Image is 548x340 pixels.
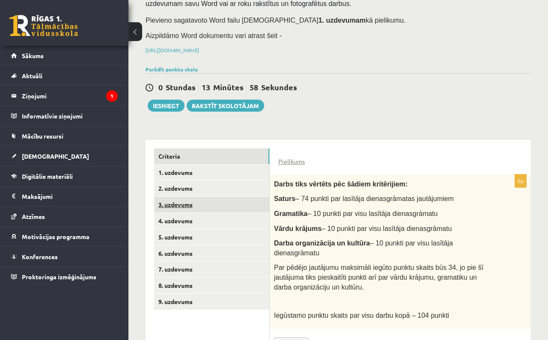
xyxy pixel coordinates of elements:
span: Darbs tiks vērtēts pēc šādiem kritērijiem: [274,180,408,188]
a: 2. uzdevums [154,180,269,196]
a: Informatīvie ziņojumi [11,106,118,126]
a: Proktoringa izmēģinājums [11,267,118,287]
legend: Maksājumi [22,186,118,206]
span: [DEMOGRAPHIC_DATA] [22,152,89,160]
a: [URL][DOMAIN_NAME] [146,47,199,53]
span: Sākums [22,52,44,59]
a: [DEMOGRAPHIC_DATA] [11,146,118,166]
span: – 10 punkti par visu lasītāja dienasgrāmatu [322,225,452,232]
span: Motivācijas programma [22,233,89,240]
a: Maksājumi [11,186,118,206]
a: Sākums [11,46,118,65]
span: Pievieno sagatavoto Word failu [DEMOGRAPHIC_DATA] kā pielikumu. [146,17,405,24]
p: 0p [515,174,527,188]
span: Iegūstamo punktu skaits par visu darbu kopā – 104 punkti [274,312,449,319]
span: Aizpildāmo Word dokumentu vari atrast šeit - [146,32,282,39]
a: Aktuāli [11,66,118,86]
a: 7. uzdevums [154,261,269,277]
span: Digitālie materiāli [22,172,73,180]
span: – 10 punkti par visu lasītāja dienasgrāmatu [274,239,453,257]
span: Konferences [22,253,58,260]
a: Mācību resursi [11,126,118,146]
span: Sekundes [261,82,297,92]
span: 58 [250,82,258,92]
a: Digitālie materiāli [11,166,118,186]
a: Ziņojumi1 [11,86,118,106]
button: Iesniegt [148,100,185,112]
span: Saturs [274,195,295,202]
span: Mācību resursi [22,132,63,140]
a: Atzīmes [11,207,118,226]
span: Atzīmes [22,213,45,220]
span: 0 [158,82,163,92]
a: Criteria [154,148,269,164]
span: Proktoringa izmēģinājums [22,273,96,281]
a: 6. uzdevums [154,245,269,261]
legend: Informatīvie ziņojumi [22,106,118,126]
span: Minūtes [213,82,244,92]
a: 9. uzdevums [154,294,269,310]
a: 3. uzdevums [154,197,269,213]
span: – 10 punkti par visu lasītāja dienasgrāmatu [307,210,438,217]
span: 13 [202,82,210,92]
a: Motivācijas programma [11,227,118,246]
span: – 74 punkti par lasītāja dienasgrāmatas jautājumiem [295,195,454,202]
a: Rīgas 1. Tālmācības vidusskola [9,15,78,36]
a: Rakstīt skolotājam [187,100,264,112]
strong: 1. uzdevumam [319,17,366,24]
legend: Ziņojumi [22,86,118,106]
span: Stundas [166,82,196,92]
span: Par pēdējo jautājumu maksimāli iegūto punktu skaits būs 34, jo pie šī jautājuma tiks pieskaitīti ... [274,264,483,290]
a: 5. uzdevums [154,229,269,245]
a: Konferences [11,247,118,266]
span: Gramatika [274,210,307,217]
i: 1 [106,90,118,102]
a: 8. uzdevums [154,278,269,293]
a: 1. uzdevums [154,165,269,180]
a: Pielikums [278,157,305,166]
span: Aktuāli [22,72,42,80]
a: Parādīt punktu skalu [146,66,198,73]
span: Vārdu krājums [274,225,322,232]
a: 4. uzdevums [154,213,269,229]
span: Darba organizācija un kultūra [274,239,370,247]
